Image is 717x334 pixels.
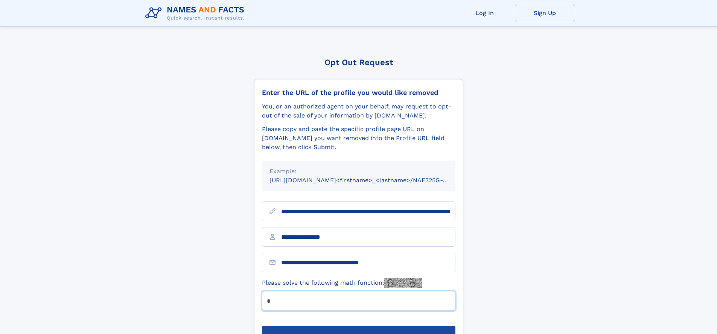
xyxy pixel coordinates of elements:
[269,177,470,184] small: [URL][DOMAIN_NAME]<firstname>_<lastname>/NAF325G-xxxxxxxx
[455,4,515,22] a: Log In
[262,278,422,288] label: Please solve the following math function:
[269,167,448,176] div: Example:
[515,4,575,22] a: Sign Up
[262,125,455,152] div: Please copy and paste the specific profile page URL on [DOMAIN_NAME] you want removed into the Pr...
[142,3,251,23] img: Logo Names and Facts
[262,88,455,97] div: Enter the URL of the profile you would like removed
[262,102,455,120] div: You, or an authorized agent on your behalf, may request to opt-out of the sale of your informatio...
[254,58,463,67] div: Opt Out Request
